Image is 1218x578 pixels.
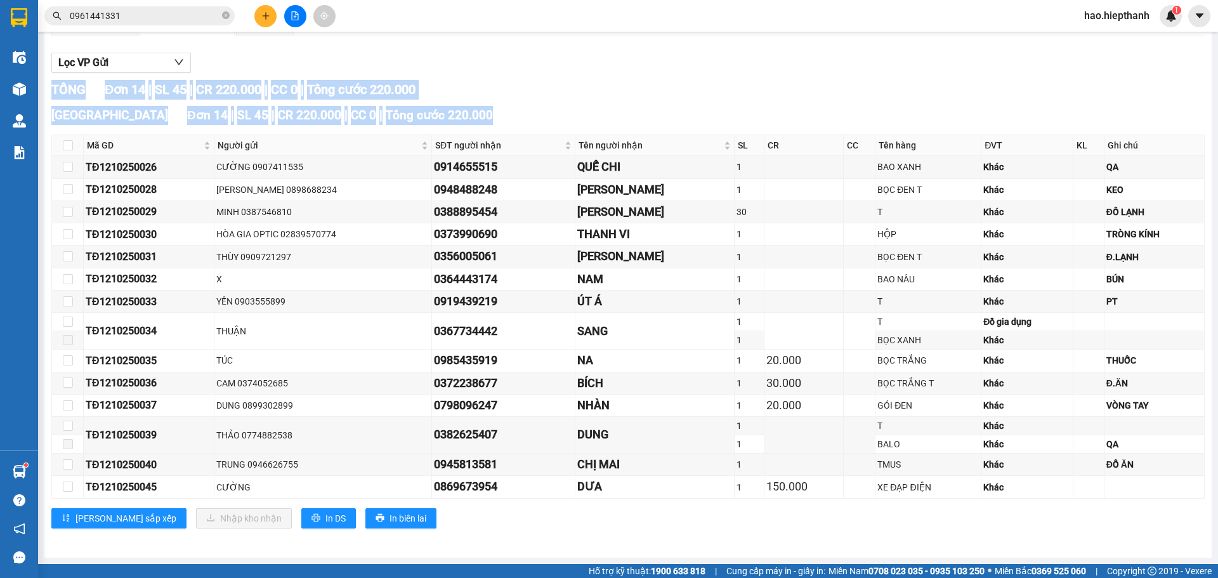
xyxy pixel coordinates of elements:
td: TĐ1210250030 [84,223,214,246]
span: Người gửi [218,138,419,152]
div: NA [577,351,731,369]
span: SĐT người nhận [435,138,562,152]
div: 0388895454 [434,203,573,221]
td: DƯA [575,476,734,498]
td: TĐ1210250036 [84,372,214,395]
div: Khác [983,437,1071,451]
div: 30.000 [766,374,841,392]
div: TMUS [877,457,979,471]
div: CƯỜNG [216,480,429,494]
div: X [216,272,429,286]
td: 0367734442 [432,313,575,350]
div: Khác [983,205,1071,219]
div: 0914655515 [434,158,573,176]
td: 0388895454 [432,201,575,223]
div: T [877,419,979,433]
div: THẢO 0774882538 [216,428,429,442]
div: 1 [737,437,762,451]
div: TÚC [216,353,429,367]
span: plus [261,11,270,20]
span: aim [320,11,329,20]
div: ĐỒ ĂN [1106,457,1202,471]
td: ANH BẢO [575,179,734,201]
div: CAM 0374052685 [216,376,429,390]
td: 0372238677 [432,372,575,395]
div: 1 [737,160,762,174]
div: 0364443174 [434,270,573,288]
div: [PERSON_NAME] [577,247,731,265]
span: In biên lai [390,511,426,525]
td: BÍCH [575,372,734,395]
div: MINH 0387546810 [216,205,429,219]
div: 1 [737,272,762,286]
div: TĐ1210250036 [86,375,212,391]
span: SL 45 [155,82,187,97]
div: 0373990690 [434,225,573,243]
div: 1 [737,294,762,308]
span: Tổng cước 220.000 [307,82,416,97]
span: CC 0 [271,82,298,97]
button: Lọc VP Gửi [51,53,191,73]
div: T [877,205,979,219]
span: printer [311,513,320,523]
td: THANH VI [575,223,734,246]
span: Miền Bắc [995,564,1086,578]
span: In DS [325,511,346,525]
div: 0372238677 [434,374,573,392]
div: 0367734442 [434,322,573,340]
span: caret-down [1194,10,1205,22]
span: question-circle [13,494,25,506]
div: 0869673954 [434,478,573,496]
img: solution-icon [13,146,26,159]
div: 1 [737,183,762,197]
div: Khác [983,398,1071,412]
td: QUẾ CHI [575,156,734,178]
td: TĐ1210250029 [84,201,214,223]
button: printerIn DS [301,508,356,529]
div: THUẬN [216,324,429,338]
div: Đ.LẠNH [1106,250,1202,264]
div: 1 [737,376,762,390]
td: ÚT Á [575,291,734,313]
span: message [13,551,25,563]
td: 0914655515 [432,156,575,178]
div: BỌC ĐEN T [877,183,979,197]
div: 0948488248 [434,181,573,199]
span: ⚪️ [988,568,992,574]
th: ĐVT [981,135,1073,156]
img: logo-vxr [11,8,27,27]
div: 1 [737,353,762,367]
div: HÒA GIA OPTIC 02839570774 [216,227,429,241]
button: sort-ascending[PERSON_NAME] sắp xếp [51,508,187,529]
img: icon-new-feature [1165,10,1177,22]
div: 20.000 [766,351,841,369]
div: DUNG 0899302899 [216,398,429,412]
td: TĐ1210250045 [84,476,214,498]
div: 0382625407 [434,426,573,443]
div: QA [1106,160,1202,174]
td: TĐ1210250028 [84,179,214,201]
img: warehouse-icon [13,465,26,478]
div: Khác [983,419,1071,433]
span: Đơn 14 [105,82,145,97]
span: [PERSON_NAME] sắp xếp [75,511,176,525]
div: Khác [983,250,1071,264]
div: 1 [737,419,762,433]
div: Khác [983,333,1071,347]
div: Khác [983,480,1071,494]
div: KEO [1106,183,1202,197]
div: BÚN [1106,272,1202,286]
div: TĐ1210250045 [86,479,212,495]
div: TĐ1210250037 [86,397,212,413]
span: sort-ascending [62,513,70,523]
div: BỌC TRẮNG [877,353,979,367]
div: 1 [737,315,762,329]
div: VÒNG TAY [1106,398,1202,412]
strong: 0369 525 060 [1031,566,1086,576]
img: warehouse-icon [13,51,26,64]
td: TĐ1210250033 [84,291,214,313]
span: hao.hiepthanh [1074,8,1160,23]
div: TRÒNG KÍNH [1106,227,1202,241]
div: XE ĐẠP ĐIỆN [877,480,979,494]
div: TĐ1210250039 [86,427,212,443]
